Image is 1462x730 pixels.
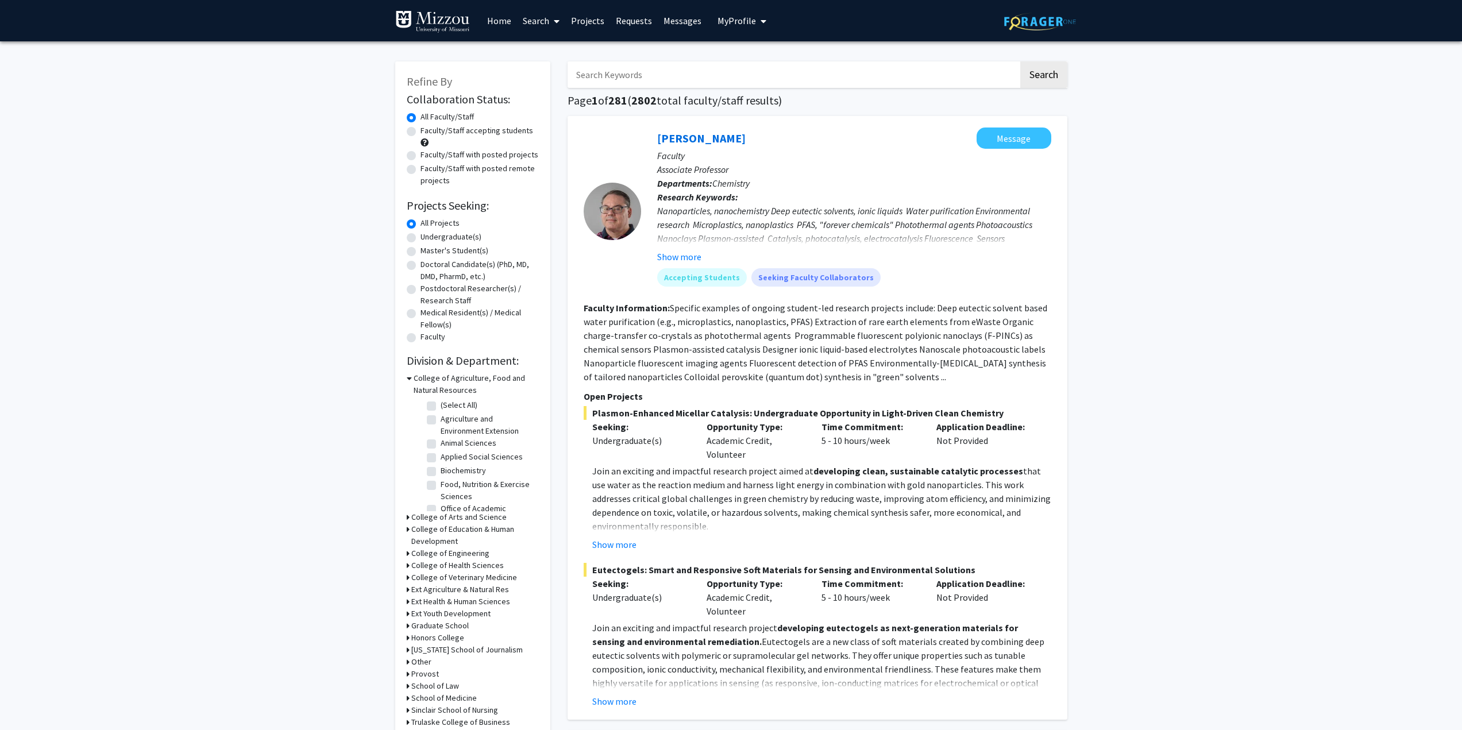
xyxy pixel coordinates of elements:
[395,10,470,33] img: University of Missouri Logo
[610,1,658,41] a: Requests
[592,622,1018,647] strong: developing eutectogels as next-generation materials for sensing and environmental remediation.
[441,503,536,527] label: Office of Academic Programs
[592,590,690,604] div: Undergraduate(s)
[657,268,747,287] mat-chip: Accepting Students
[592,420,690,434] p: Seeking:
[592,694,637,708] button: Show more
[568,94,1067,107] h1: Page of ( total faculty/staff results)
[411,680,459,692] h3: School of Law
[9,678,49,721] iframe: Chat
[584,406,1051,420] span: Plasmon-Enhanced Micellar Catalysis: Undergraduate Opportunity in Light-Driven Clean Chemistry
[1004,13,1076,30] img: ForagerOne Logo
[411,704,498,716] h3: Sinclair School of Nursing
[411,596,510,608] h3: Ext Health & Human Sciences
[517,1,565,41] a: Search
[441,413,536,437] label: Agriculture and Environment Extension
[631,93,657,107] span: 2802
[657,149,1051,163] p: Faculty
[592,464,1051,533] p: Join an exciting and impactful research project aimed at that use water as the reaction medium an...
[658,1,707,41] a: Messages
[718,15,756,26] span: My Profile
[411,632,464,644] h3: Honors College
[592,434,690,447] div: Undergraduate(s)
[592,577,690,590] p: Seeking:
[421,283,539,307] label: Postdoctoral Researcher(s) / Research Staff
[565,1,610,41] a: Projects
[421,149,538,161] label: Faculty/Staff with posted projects
[936,577,1034,590] p: Application Deadline:
[421,163,539,187] label: Faculty/Staff with posted remote projects
[657,177,712,189] b: Departments:
[657,163,1051,176] p: Associate Professor
[1020,61,1067,88] button: Search
[698,420,813,461] div: Academic Credit, Volunteer
[411,716,510,728] h3: Trulaske College of Business
[821,420,919,434] p: Time Commitment:
[707,577,804,590] p: Opportunity Type:
[421,217,460,229] label: All Projects
[421,331,445,343] label: Faculty
[441,437,496,449] label: Animal Sciences
[441,465,486,477] label: Biochemistry
[421,307,539,331] label: Medical Resident(s) / Medical Fellow(s)
[584,563,1051,577] span: Eutectogels: Smart and Responsive Soft Materials for Sensing and Environmental Solutions
[592,93,598,107] span: 1
[657,250,701,264] button: Show more
[707,420,804,434] p: Opportunity Type:
[411,608,491,620] h3: Ext Youth Development
[411,584,509,596] h3: Ext Agriculture & Natural Res
[421,258,539,283] label: Doctoral Candidate(s) (PhD, MD, DMD, PharmD, etc.)
[936,420,1034,434] p: Application Deadline:
[407,354,539,368] h2: Division & Department:
[411,668,439,680] h3: Provost
[411,656,431,668] h3: Other
[584,302,670,314] b: Faculty Information:
[411,511,507,523] h3: College of Arts and Science
[407,199,539,213] h2: Projects Seeking:
[407,74,452,88] span: Refine By
[608,93,627,107] span: 281
[698,577,813,618] div: Academic Credit, Volunteer
[441,478,536,503] label: Food, Nutrition & Exercise Sciences
[657,131,746,145] a: [PERSON_NAME]
[821,577,919,590] p: Time Commitment:
[584,302,1047,383] fg-read-more: Specific examples of ongoing student-led research projects include: Deep eutectic solvent based w...
[411,523,539,547] h3: College of Education & Human Development
[592,538,637,551] button: Show more
[657,204,1051,259] div: Nanoparticles, nanochemistry Deep eutectic solvents, ionic liquids Water purification Environment...
[411,692,477,704] h3: School of Medicine
[481,1,517,41] a: Home
[411,644,523,656] h3: [US_STATE] School of Journalism
[441,399,477,411] label: (Select All)
[407,92,539,106] h2: Collaboration Status:
[421,125,533,137] label: Faculty/Staff accepting students
[421,231,481,243] label: Undergraduate(s)
[411,547,489,559] h3: College of Engineering
[657,191,738,203] b: Research Keywords:
[712,177,750,189] span: Chemistry
[414,372,539,396] h3: College of Agriculture, Food and Natural Resources
[568,61,1019,88] input: Search Keywords
[441,451,523,463] label: Applied Social Sciences
[813,577,928,618] div: 5 - 10 hours/week
[751,268,881,287] mat-chip: Seeking Faculty Collaborators
[813,420,928,461] div: 5 - 10 hours/week
[411,559,504,571] h3: College of Health Sciences
[928,420,1043,461] div: Not Provided
[411,620,469,632] h3: Graduate School
[813,465,1023,477] strong: developing clean, sustainable catalytic processes
[928,577,1043,618] div: Not Provided
[421,111,474,123] label: All Faculty/Staff
[421,245,488,257] label: Master's Student(s)
[584,389,1051,403] p: Open Projects
[411,571,517,584] h3: College of Veterinary Medicine
[977,128,1051,149] button: Message Gary Baker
